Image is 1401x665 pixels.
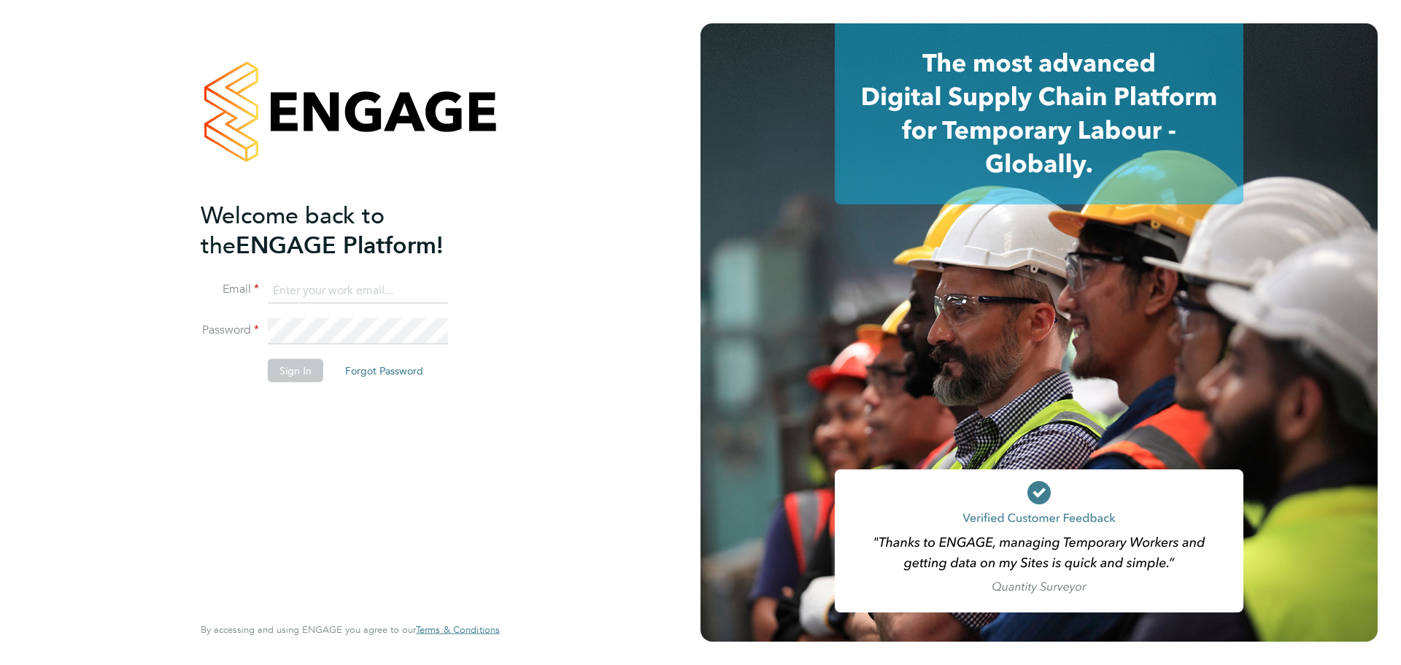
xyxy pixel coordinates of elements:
input: Enter your work email... [268,277,448,304]
span: Terms & Conditions [416,623,500,636]
h2: ENGAGE Platform! [201,200,485,260]
span: Welcome back to the [201,201,385,259]
span: By accessing and using ENGAGE you agree to our [201,623,500,636]
label: Email [201,282,259,297]
label: Password [201,323,259,338]
a: Terms & Conditions [416,624,500,636]
button: Forgot Password [333,359,435,383]
button: Sign In [268,359,323,383]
